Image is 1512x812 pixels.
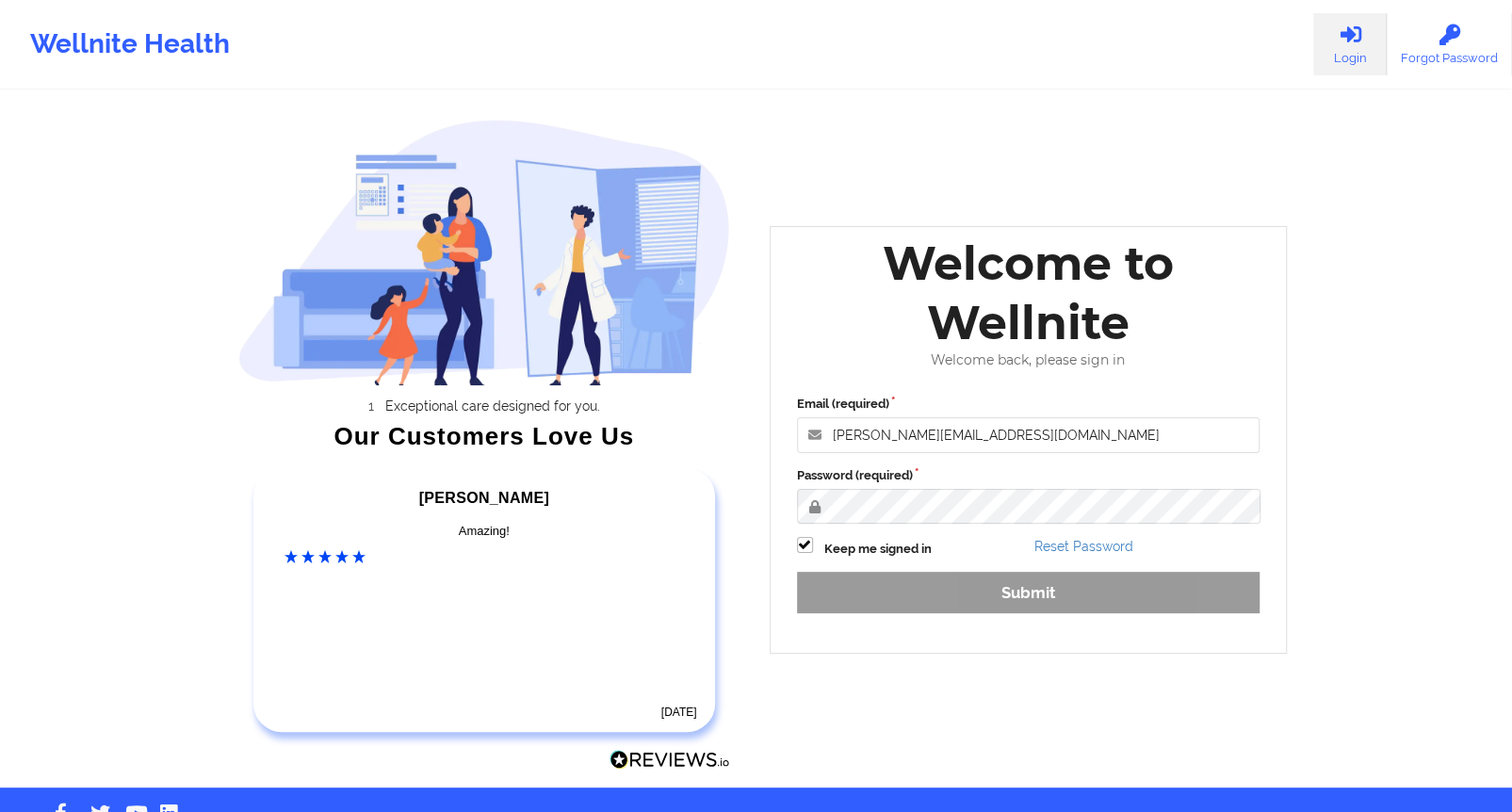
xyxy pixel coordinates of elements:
[419,490,549,506] span: [PERSON_NAME]
[285,522,684,541] div: Amazing!
[1313,13,1387,75] a: Login
[661,706,697,719] time: [DATE]
[255,398,730,414] li: Exceptional care designed for you.
[824,540,932,559] label: Keep me signed in
[797,417,1260,453] input: Email address
[1387,13,1512,75] a: Forgot Password
[784,234,1274,352] div: Welcome to Wellnite
[1034,539,1133,554] a: Reset Password
[238,427,730,446] div: Our Customers Love Us
[238,119,730,385] img: wellnite-auth-hero_200.c722682e.png
[610,750,730,774] a: Reviews.io Logo
[610,750,730,770] img: Reviews.io Logo
[797,466,1260,485] label: Password (required)
[797,395,1260,414] label: Email (required)
[784,352,1274,368] div: Welcome back, please sign in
